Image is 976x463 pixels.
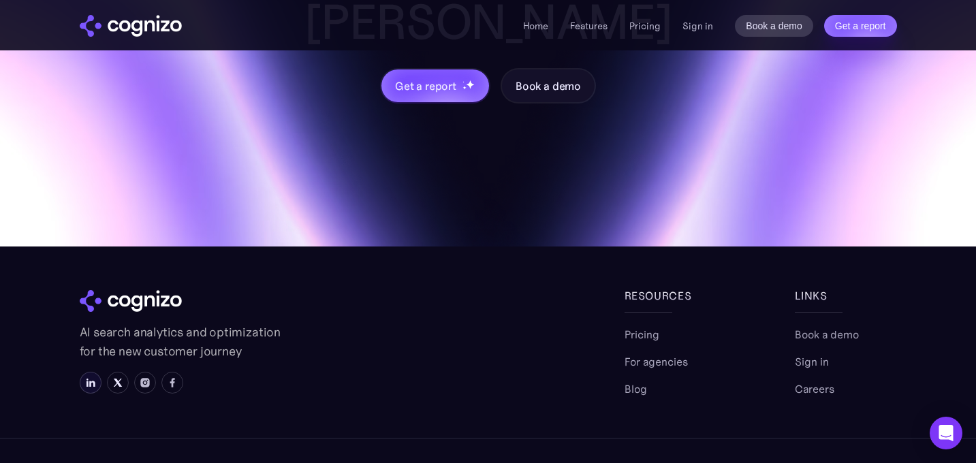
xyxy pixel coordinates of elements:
[462,81,465,83] img: star
[625,326,659,342] a: Pricing
[395,78,456,94] div: Get a report
[570,20,608,32] a: Features
[516,78,581,94] div: Book a demo
[735,15,813,37] a: Book a demo
[625,287,727,304] div: Resources
[824,15,897,37] a: Get a report
[795,326,859,342] a: Book a demo
[795,381,834,397] a: Careers
[523,20,548,32] a: Home
[625,381,647,397] a: Blog
[629,20,661,32] a: Pricing
[80,323,284,361] p: AI search analytics and optimization for the new customer journey
[112,377,123,388] img: X icon
[80,15,182,37] a: home
[625,353,688,370] a: For agencies
[80,15,182,37] img: cognizo logo
[462,86,467,91] img: star
[795,287,897,304] div: links
[85,377,96,388] img: LinkedIn icon
[501,68,596,103] a: Book a demo
[795,353,829,370] a: Sign in
[80,290,182,312] img: cognizo logo
[682,18,713,34] a: Sign in
[380,68,490,103] a: Get a reportstarstarstar
[466,80,475,89] img: star
[930,417,962,449] div: Open Intercom Messenger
